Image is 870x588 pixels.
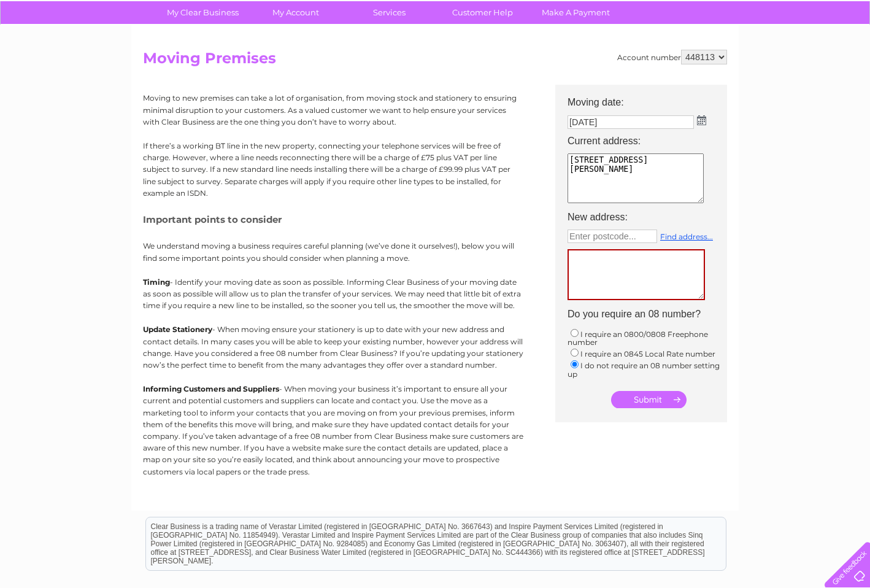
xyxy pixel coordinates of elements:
[685,52,712,61] a: Energy
[830,52,858,61] a: Log out
[697,115,706,125] img: ...
[763,52,781,61] a: Blog
[617,50,727,64] div: Account number
[143,214,523,225] h5: Important points to consider
[143,92,523,128] p: Moving to new premises can take a lot of organisation, from moving stock and stationery to ensuri...
[143,276,523,312] p: - Identify your moving date as soon as possible. Informing Clear Business of your moving date as ...
[143,140,523,199] p: If there’s a working BT line in the new property, connecting your telephone services will be free...
[339,1,440,24] a: Services
[654,52,677,61] a: Water
[245,1,347,24] a: My Account
[561,208,733,226] th: New address:
[788,52,818,61] a: Contact
[432,1,533,24] a: Customer Help
[525,1,626,24] a: Make A Payment
[31,32,93,69] img: logo.png
[143,240,523,263] p: We understand moving a business requires careful planning (we’ve done it ourselves!), below you w...
[143,384,279,393] b: Informing Customers and Suppliers
[561,85,733,112] th: Moving date:
[143,277,170,287] b: Timing
[143,323,523,371] p: - When moving ensure your stationery is up to date with your new address and contact details. In ...
[561,305,733,323] th: Do you require an 08 number?
[561,324,733,382] td: I require an 0800/0808 Freephone number I require an 0845 Local Rate number I do not require an 0...
[146,7,726,60] div: Clear Business is a trading name of Verastar Limited (registered in [GEOGRAPHIC_DATA] No. 3667643...
[660,232,713,241] a: Find address...
[143,383,523,478] p: - When moving your business it’s important to ensure all your current and potential customers and...
[143,50,727,73] h2: Moving Premises
[152,1,253,24] a: My Clear Business
[719,52,756,61] a: Telecoms
[611,391,687,408] input: Submit
[561,132,733,150] th: Current address:
[143,325,212,334] b: Update Stationery
[639,6,723,21] a: 0333 014 3131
